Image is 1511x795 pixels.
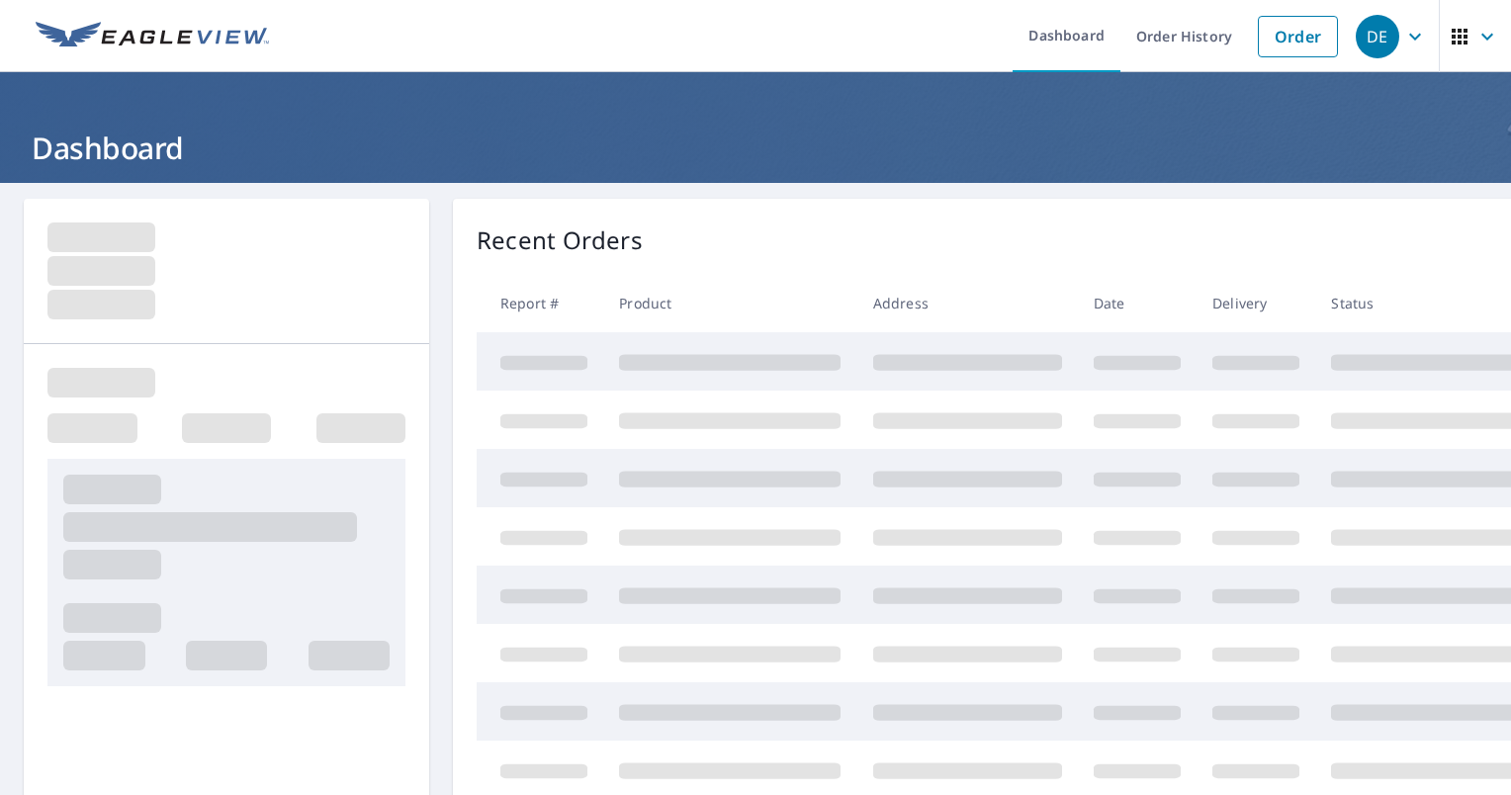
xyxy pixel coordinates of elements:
h1: Dashboard [24,128,1487,168]
th: Product [603,274,856,332]
p: Recent Orders [477,222,643,258]
img: EV Logo [36,22,269,51]
th: Address [857,274,1078,332]
div: DE [1356,15,1399,58]
th: Delivery [1197,274,1315,332]
th: Report # [477,274,603,332]
a: Order [1258,16,1338,57]
th: Date [1078,274,1197,332]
